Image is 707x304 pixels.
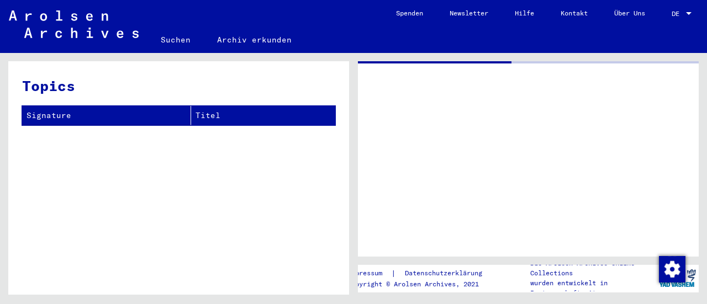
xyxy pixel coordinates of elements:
span: DE [672,10,684,18]
p: Die Arolsen Archives Online-Collections [530,258,656,278]
a: Archiv erkunden [204,26,305,53]
a: Datenschutzerklärung [396,268,495,279]
a: Impressum [347,268,391,279]
p: wurden entwickelt in Partnerschaft mit [530,278,656,298]
img: Zustimmung ändern [659,256,685,282]
div: | [347,268,495,279]
h3: Topics [22,75,335,97]
img: Arolsen_neg.svg [9,10,139,38]
p: Copyright © Arolsen Archives, 2021 [347,279,495,289]
div: Zustimmung ändern [658,255,685,282]
th: Signature [22,106,191,125]
img: yv_logo.png [657,264,698,292]
th: Titel [191,106,335,125]
a: Suchen [147,26,204,53]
